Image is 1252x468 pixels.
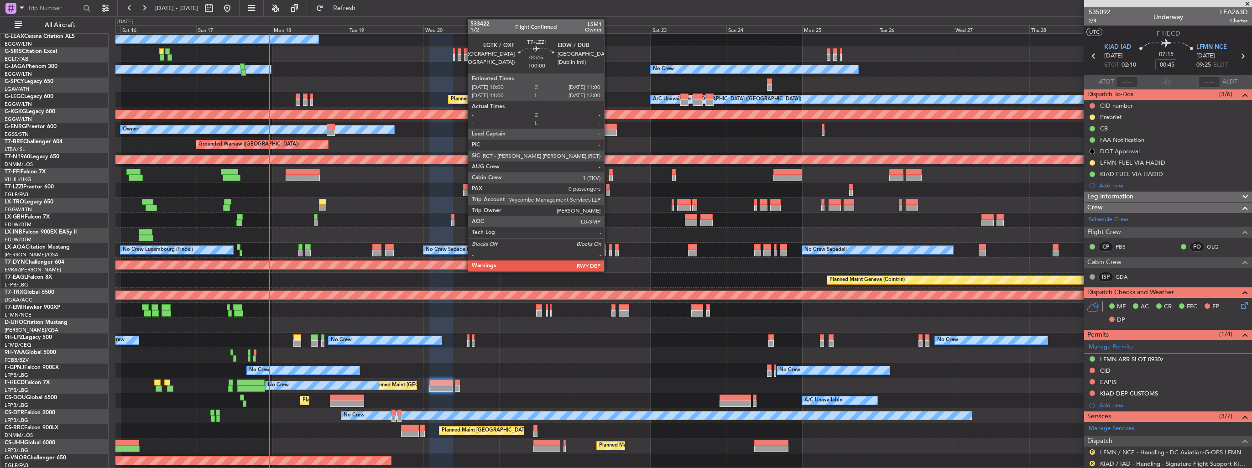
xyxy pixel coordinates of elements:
[1099,182,1247,189] div: Add new
[5,342,31,348] a: LFMD/CEQ
[5,380,25,385] span: F-HECD
[1087,411,1111,422] span: Services
[5,169,46,175] a: T7-FFIFalcon 7X
[5,275,27,280] span: T7-EAGL
[5,199,53,205] a: LX-TROLegacy 650
[5,290,54,295] a: T7-TRXGlobal 6500
[5,214,50,220] a: LX-GBHFalcon 7X
[344,409,365,422] div: No Crew
[272,25,348,33] div: Mon 18
[1100,170,1163,178] div: KIAD FUEL VIA HADID
[1100,460,1247,468] a: KIAD / IAD - Handling - Signature Flight Support KIAD / IAD
[1029,25,1105,33] div: Thu 28
[5,229,77,235] a: LX-INBFalcon 900EX EASy II
[5,101,32,108] a: EGGW/LTN
[1100,367,1111,374] div: CID
[1100,113,1122,121] div: Prebrief
[1212,302,1219,312] span: FP
[1100,448,1241,456] a: LFMN / NCE - Handling - DC Aviation-G-OPS LFMN
[1213,61,1228,70] span: ELDT
[1219,411,1232,421] span: (3/7)
[5,305,60,310] a: T7-EMIHawker 900XP
[5,305,22,310] span: T7-EMI
[123,243,193,257] div: No Crew Luxembourg (Findel)
[5,34,24,39] span: G-LEAX
[829,273,905,287] div: Planned Maint Geneva (Cointrin)
[5,350,25,355] span: 9H-YAA
[5,154,59,160] a: T7-N1960Legacy 650
[5,410,24,416] span: CS-DTR
[5,281,28,288] a: LFPB/LBG
[5,440,24,446] span: CS-JHH
[5,79,53,84] a: G-SPCYLegacy 650
[5,79,24,84] span: G-SPCY
[5,365,24,370] span: F-GPNJ
[1086,28,1102,36] button: UTC
[5,214,25,220] span: LX-GBH
[5,64,57,69] a: G-JAGAPhenom 300
[5,395,26,400] span: CS-DOU
[804,243,847,257] div: No Crew Sabadell
[5,251,58,258] a: [PERSON_NAME]/QSA
[5,372,28,379] a: LFPB/LBG
[1207,243,1227,251] a: OLG
[348,25,423,33] div: Tue 19
[5,455,27,461] span: G-VNOR
[1087,227,1121,238] span: Flight Crew
[5,139,23,145] span: T7-BRE
[5,86,29,93] a: LGAV/ATH
[1219,89,1232,99] span: (3/6)
[1104,61,1119,70] span: ETOT
[442,424,585,437] div: Planned Maint [GEOGRAPHIC_DATA] ([GEOGRAPHIC_DATA])
[5,116,32,123] a: EGGW/LTN
[1087,330,1109,340] span: Permits
[120,25,196,33] div: Sat 16
[312,1,366,16] button: Refresh
[5,296,32,303] a: DGAA/ACC
[5,387,28,394] a: LFPB/LBG
[426,243,468,257] div: No Crew Sabadell
[599,439,743,452] div: Planned Maint [GEOGRAPHIC_DATA] ([GEOGRAPHIC_DATA])
[303,394,446,407] div: Planned Maint [GEOGRAPHIC_DATA] ([GEOGRAPHIC_DATA])
[1098,242,1113,252] div: CP
[1219,329,1232,339] span: (1/4)
[24,22,96,28] span: All Aircraft
[726,25,802,33] div: Sun 24
[1089,17,1111,25] span: 2/4
[5,260,64,265] a: T7-DYNChallenger 604
[5,206,32,213] a: EGGW/LTN
[1089,7,1111,17] span: 535092
[5,275,52,280] a: T7-EAGLFalcon 8X
[1116,273,1136,281] a: GDA
[10,18,99,32] button: All Aircraft
[5,109,26,114] span: G-KGKG
[1164,302,1172,312] span: CR
[1157,29,1180,38] span: F-HECD
[5,124,26,130] span: G-ENRG
[1187,302,1197,312] span: FFC
[1141,302,1149,312] span: AC
[1104,52,1123,61] span: [DATE]
[268,379,289,392] div: No Crew
[5,244,26,250] span: LX-AOA
[5,109,55,114] a: G-KGKGLegacy 600
[331,333,352,347] div: No Crew
[249,364,270,377] div: No Crew
[5,184,54,190] a: T7-LZZIPraetor 600
[28,1,80,15] input: Trip Number
[423,25,499,33] div: Wed 20
[5,64,26,69] span: G-JAGA
[5,365,59,370] a: F-GPNJFalcon 900EX
[5,199,24,205] span: LX-TRO
[5,425,24,431] span: CS-RRC
[1100,125,1108,132] div: CB
[1100,159,1165,166] div: LFMN FUEL VIA HADID
[1100,355,1163,363] div: LFMN ARR SLOT 0930z
[1099,78,1114,87] span: ATOT
[5,169,21,175] span: T7-FFI
[5,327,58,333] a: [PERSON_NAME]/QSA
[1087,203,1103,213] span: Crew
[1087,89,1133,100] span: Dispatch To-Dos
[1100,136,1144,144] div: FAA Notification
[5,260,25,265] span: T7-DYN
